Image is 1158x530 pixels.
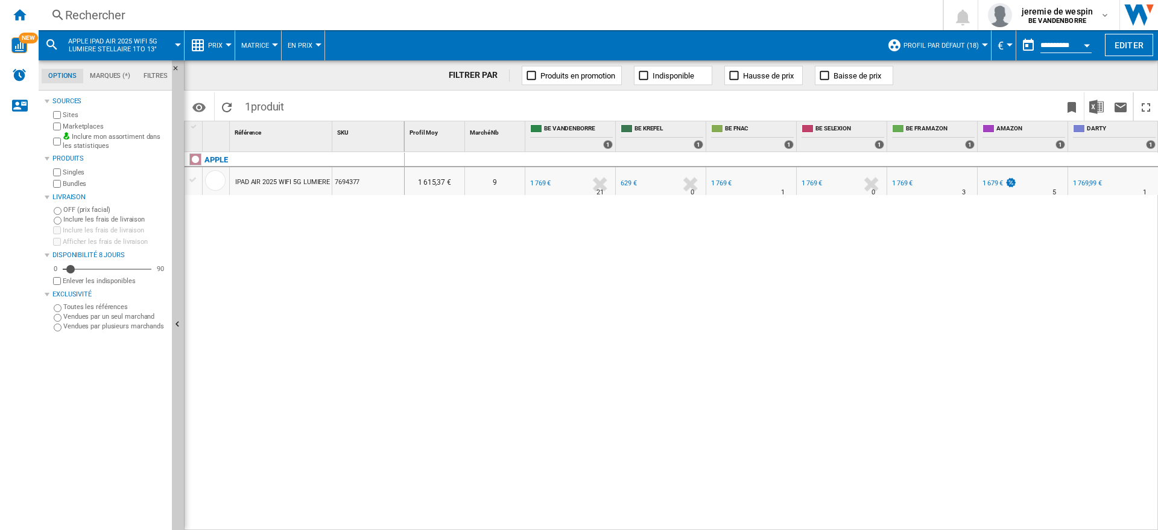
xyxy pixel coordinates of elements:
[288,42,312,49] span: En Prix
[470,129,499,136] span: Marché Nb
[42,69,83,83] md-tab-item: Options
[522,66,622,85] button: Produits en promotion
[405,167,464,195] div: 1 615,37 €
[208,30,229,60] button: Prix
[63,276,167,286] label: Enlever les indisponibles
[890,177,913,190] div: 1 769 €
[232,121,332,140] div: Référence Sort None
[1016,33,1040,57] button: md-calendar
[208,42,223,49] span: Prix
[52,97,167,106] div: Sources
[53,168,61,176] input: Singles
[63,205,167,214] label: OFF (prix facial)
[1052,187,1056,199] div: Délai de livraison : 5 jours
[802,179,822,187] div: 1 769 €
[1060,92,1084,121] button: Créer un favoris
[992,30,1016,60] md-menu: Currency
[694,140,703,149] div: 1 offers sold by BE KREFEL
[83,69,137,83] md-tab-item: Marques (*)
[1028,17,1086,25] b: BE VANDENBORRE
[981,177,1017,190] div: 1 679 €
[799,121,887,152] div: BE SELEXION 1 offers sold by BE SELEXION
[52,290,167,299] div: Exclusivité
[449,69,510,81] div: FILTRER PAR
[1084,92,1109,121] button: Télécharger au format Excel
[980,121,1068,152] div: AMAZON 1 offers sold by AMAZON
[784,140,794,149] div: 1 offers sold by BE FNAC
[962,187,966,199] div: Délai de livraison : 3 jours
[1055,140,1065,149] div: 1 offers sold by AMAZON
[63,215,167,224] label: Inclure les frais de livraison
[875,140,884,149] div: 1 offers sold by BE SELEXION
[63,168,167,177] label: Singles
[232,121,332,140] div: Sort None
[1005,177,1017,188] img: promotionV3.png
[215,92,239,121] button: Recharger
[54,217,62,225] input: Inclure les frais de livraison
[903,30,985,60] button: Profil par défaut (18)
[724,66,803,85] button: Hausse de prix
[467,121,525,140] div: Sort None
[465,167,525,195] div: 9
[63,263,151,275] md-slider: Disponibilité
[743,71,794,80] span: Hausse de prix
[653,71,694,80] span: Indisponible
[63,322,167,331] label: Vendues par plusieurs marchands
[965,140,975,149] div: 1 offers sold by BE FR AMAZON
[634,66,712,85] button: Indisponible
[988,3,1012,27] img: profile.jpg
[711,179,732,187] div: 1 769 €
[996,124,1065,135] span: AMAZON
[407,121,464,140] div: Sort None
[887,30,985,60] div: Profil par défaut (18)
[54,324,62,331] input: Vendues par plusieurs marchands
[205,121,229,140] div: Sort None
[154,264,167,273] div: 90
[544,124,613,135] span: BE VANDENBORRE
[172,60,186,82] button: Masquer
[187,96,211,118] button: Options
[288,30,318,60] button: En Prix
[52,193,167,202] div: Livraison
[45,30,178,60] div: APPLE IPAD AIR 2025 WIFI 5G LUMIERE STELLAIRE 1TO 13"
[19,33,38,43] span: NEW
[1071,121,1158,152] div: DARTY 1 offers sold by DARTY
[63,132,167,151] label: Inclure mon assortiment dans les statistiques
[619,177,637,190] div: 629 €
[53,226,61,234] input: Inclure les frais de livraison
[335,121,404,140] div: Sort None
[53,111,61,119] input: Sites
[64,30,173,60] button: APPLE IPAD AIR 2025 WIFI 5G LUMIERE STELLAIRE 1TO 13"
[1146,140,1156,149] div: 1 offers sold by DARTY
[621,179,637,187] div: 629 €
[998,30,1010,60] button: €
[63,132,70,139] img: mysite-bg-18x18.png
[53,180,61,188] input: Bundles
[596,187,604,199] div: Délai de livraison : 21 jours
[781,187,785,199] div: Délai de livraison : 1 jour
[709,177,732,190] div: 1 769 €
[51,264,60,273] div: 0
[335,121,404,140] div: SKU Sort None
[1109,92,1133,121] button: Envoyer ce rapport par email
[892,179,913,187] div: 1 769 €
[691,187,694,199] div: Délai de livraison : 0 jour
[872,187,875,199] div: Délai de livraison : 0 jour
[709,121,796,152] div: BE FNAC 1 offers sold by BE FNAC
[241,42,269,49] span: Matrice
[63,179,167,188] label: Bundles
[530,179,551,187] div: 1 769 €
[52,154,167,164] div: Produits
[982,179,1003,187] div: 1 679 €
[12,68,27,82] img: alerts-logo.svg
[11,37,27,53] img: wise-card.svg
[332,167,404,195] div: 7694377
[467,121,525,140] div: Marché Nb Sort None
[1143,187,1147,199] div: Délai de livraison : 1 jour
[815,66,893,85] button: Baisse de prix
[53,123,61,130] input: Marketplaces
[1076,33,1098,54] button: Open calendar
[1022,5,1093,18] span: jeremie de wespin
